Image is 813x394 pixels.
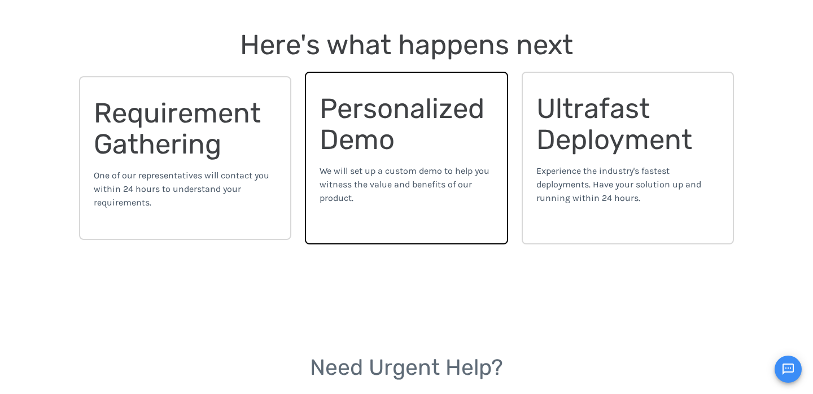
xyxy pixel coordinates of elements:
span: Requirement Gathering [94,97,268,160]
span: Experience the industry's fastest deployments. Have your solution up and running within 24 hours. [536,165,701,203]
span: Here's what happens next [240,28,573,61]
span: Ultrafast Deployment [536,92,692,156]
button: Open chat [775,356,802,383]
span: We will set up a custom demo to help you witness the value and benefits of our product. [320,165,489,203]
span: Personalized Demo [320,92,491,156]
span: Need Urgent Help? [310,354,503,380]
span: One of our representatives will contact you within 24 hours to understand your requirements. [94,170,269,208]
